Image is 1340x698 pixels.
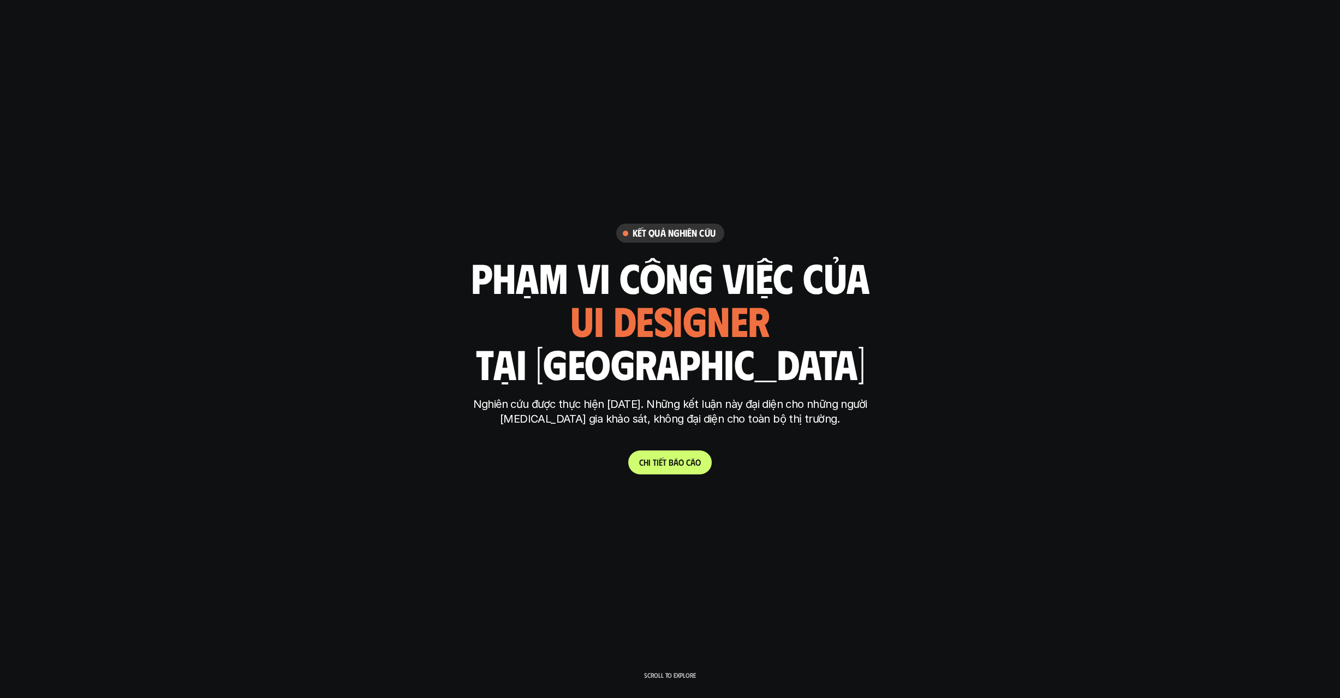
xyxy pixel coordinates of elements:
span: i [657,457,659,467]
span: b [669,457,674,467]
span: i [648,457,651,467]
span: á [690,457,695,467]
h1: phạm vi công việc của [471,254,869,300]
span: ế [659,457,663,467]
span: o [678,457,684,467]
p: Nghiên cứu được thực hiện [DATE]. Những kết luận này đại diện cho những người [MEDICAL_DATA] gia ... [466,397,875,426]
span: h [644,457,648,467]
p: Scroll to explore [644,671,696,679]
span: t [663,457,666,467]
a: Chitiếtbáocáo [628,450,712,474]
h1: tại [GEOGRAPHIC_DATA] [475,340,865,386]
span: c [686,457,690,467]
span: t [653,457,657,467]
h6: Kết quả nghiên cứu [633,227,716,239]
span: á [674,457,678,467]
span: C [639,457,644,467]
span: o [695,457,701,467]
